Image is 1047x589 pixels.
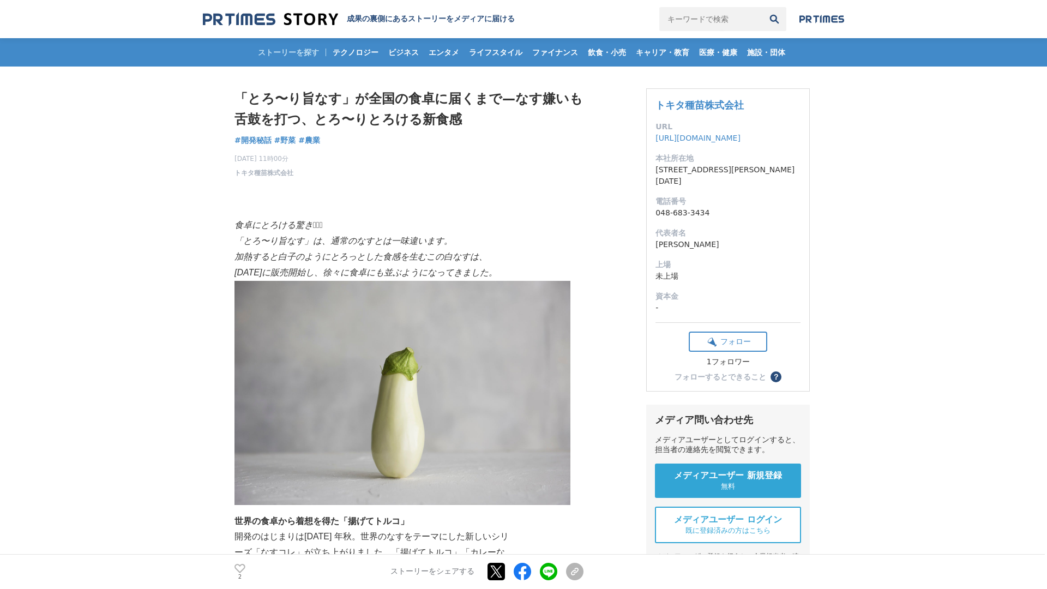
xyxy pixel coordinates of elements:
span: ライフスタイル [465,47,527,57]
span: エンタメ [424,47,464,57]
dd: [PERSON_NAME] [655,239,801,250]
dt: 代表者名 [655,227,801,239]
div: フォローするとできること [675,373,766,381]
span: 無料 [721,482,735,491]
dt: URL [655,121,801,133]
span: メディアユーザー ログイン [674,514,782,526]
h1: 「とろ〜り旨なす」が全国の食卓に届くまで—なす嫌いも舌鼓を打つ、とろ〜りとろける新食感 [234,88,583,130]
a: #野菜 [274,135,296,146]
span: 飲食・小売 [583,47,630,57]
dd: - [655,302,801,314]
span: 施設・団体 [743,47,790,57]
span: 医療・健康 [695,47,742,57]
a: 飲食・小売 [583,38,630,67]
a: #開発秘話 [234,135,272,146]
dd: 048-683-3434 [655,207,801,219]
a: 施設・団体 [743,38,790,67]
span: ファイナンス [528,47,582,57]
a: #農業 [298,135,320,146]
a: ライフスタイル [465,38,527,67]
a: テクノロジー [328,38,383,67]
span: ？ [772,373,780,381]
img: 成果の裏側にあるストーリーをメディアに届ける [203,12,338,27]
span: メディアユーザー 新規登録 [674,470,782,482]
em: 加熱すると⽩⼦のようにとろっとした⾷感を⽣むこの⽩なすは、 [234,252,488,261]
span: #開発秘話 [234,135,272,145]
span: テクノロジー [328,47,383,57]
img: prtimes [799,15,844,23]
a: [URL][DOMAIN_NAME] [655,134,741,142]
em: ⾷卓にとろける驚きを̶̶ [234,220,323,230]
button: フォロー [689,332,767,352]
p: ストーリーをシェアする [390,567,474,577]
span: #野菜 [274,135,296,145]
a: 成果の裏側にあるストーリーをメディアに届ける 成果の裏側にあるストーリーをメディアに届ける [203,12,515,27]
a: ファイナンス [528,38,582,67]
dt: 電話番号 [655,196,801,207]
a: メディアユーザー ログイン 既に登録済みの方はこちら [655,507,801,543]
img: thumbnail_62214870-6fd4-11f0-9ecd-47cd39bddb89.jpg [234,281,570,505]
a: メディアユーザー 新規登録 無料 [655,464,801,498]
dt: 資本金 [655,291,801,302]
strong: 世界の⾷卓から着想を得た「揚げてトルコ」 [234,516,409,526]
a: トキタ種苗株式会社 [234,168,293,178]
span: ビジネス [384,47,423,57]
span: [DATE] 11時00分 [234,154,293,164]
div: 1フォロワー [689,357,767,367]
h2: 成果の裏側にあるストーリーをメディアに届ける [347,14,515,24]
dd: 未上場 [655,271,801,282]
p: ーズ「なすコレ」が⽴ち上がりました。「揚げてトルコ」「カレーな [234,545,583,561]
em: [DATE]に販売開始し、徐々に⾷卓にも並ぶようになってきました。 [234,268,497,277]
a: ビジネス [384,38,423,67]
dt: 本社所在地 [655,153,801,164]
span: キャリア・教育 [631,47,694,57]
div: メディアユーザーとしてログインすると、担当者の連絡先を閲覧できます。 [655,435,801,455]
a: エンタメ [424,38,464,67]
p: 2 [234,574,245,580]
dd: [STREET_ADDRESS][PERSON_NAME][DATE] [655,164,801,187]
span: 既に登録済みの方はこちら [685,526,771,536]
a: キャリア・教育 [631,38,694,67]
span: #農業 [298,135,320,145]
a: トキタ種苗株式会社 [655,99,744,111]
button: ？ [771,371,781,382]
div: メディア問い合わせ先 [655,413,801,426]
a: 医療・健康 [695,38,742,67]
button: 検索 [762,7,786,31]
em: 「とろ〜り旨なす」は、通常のなすとは⼀味違います。 [234,236,453,245]
input: キーワードで検索 [659,7,762,31]
p: 開発のはじまりは[DATE] 年秋。世界のなすをテーマにした新しいシリ [234,529,583,545]
dt: 上場 [655,259,801,271]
